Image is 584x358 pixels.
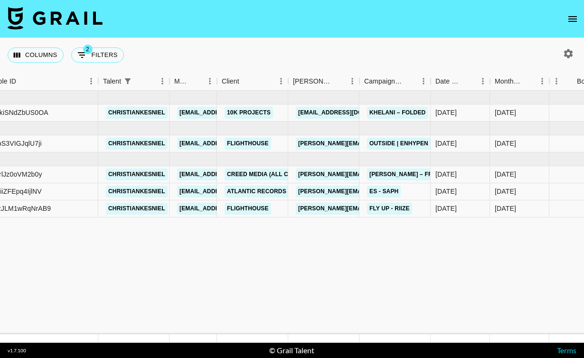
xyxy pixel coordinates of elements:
div: Jun '25 [495,204,516,213]
button: Menu [345,74,359,88]
span: 2 [83,45,93,54]
button: open drawer [563,9,582,28]
button: Sort [239,75,253,88]
a: [PERSON_NAME][EMAIL_ADDRESS][DOMAIN_NAME] [296,169,451,180]
div: Campaign (Type) [364,72,403,91]
div: 29/05/2025 [435,204,457,213]
img: Grail Talent [8,7,103,29]
a: [EMAIL_ADDRESS][DOMAIN_NAME] [177,186,283,198]
a: Creed Media (All Campaigns) [225,169,323,180]
div: Date Created [431,72,490,91]
div: Jul '25 [495,139,516,148]
div: 29/05/2025 [435,170,457,179]
a: [EMAIL_ADDRESS][DOMAIN_NAME] [177,138,283,150]
div: Booker [288,72,359,91]
a: Flighthouse [225,203,271,215]
a: [PERSON_NAME][EMAIL_ADDRESS][DOMAIN_NAME] [296,138,451,150]
div: 29/05/2025 [435,187,457,196]
div: 14/07/2025 [435,139,457,148]
div: Date Created [435,72,462,91]
a: 10k Projects [225,107,273,119]
button: Menu [155,74,170,88]
a: [EMAIL_ADDRESS][DOMAIN_NAME] [177,107,283,119]
a: christiankesniel [106,107,168,119]
button: Menu [203,74,217,88]
button: Sort [189,75,203,88]
a: christiankesniel [106,169,168,180]
button: Menu [274,74,288,88]
a: ES - SAPH [367,186,401,198]
a: Outside | Enhypen [367,138,431,150]
div: Jun '25 [495,187,516,196]
a: christiankesniel [106,186,168,198]
a: [PERSON_NAME] – Friend of Mine [367,169,475,180]
div: Month Due [495,72,522,91]
button: Select columns [8,47,64,63]
a: Atlantic Records [225,186,289,198]
button: Show filters [121,75,134,88]
div: © Grail Talent [269,346,314,355]
button: Show filters [71,47,124,63]
div: Client [222,72,239,91]
a: [PERSON_NAME][EMAIL_ADDRESS][PERSON_NAME][DOMAIN_NAME] [296,203,499,215]
div: Campaign (Type) [359,72,431,91]
div: 07/09/2025 [435,108,457,117]
div: Jun '25 [495,170,516,179]
div: Manager [174,72,189,91]
button: Sort [462,75,476,88]
div: Manager [170,72,217,91]
button: Sort [134,75,148,88]
button: Menu [549,74,564,88]
div: Sep '25 [495,108,516,117]
button: Menu [476,74,490,88]
a: christiankesniel [106,203,168,215]
a: Khelani – Folded [367,107,428,119]
button: Sort [522,75,535,88]
button: Menu [416,74,431,88]
a: [EMAIL_ADDRESS][DOMAIN_NAME] [177,169,283,180]
div: Month Due [490,72,549,91]
button: Sort [564,75,577,88]
button: Sort [332,75,345,88]
a: christiankesniel [106,138,168,150]
a: [PERSON_NAME][EMAIL_ADDRESS][PERSON_NAME][DOMAIN_NAME] [296,186,499,198]
button: Menu [535,74,549,88]
button: Menu [84,74,98,88]
div: 1 active filter [121,75,134,88]
button: Sort [403,75,416,88]
div: v 1.7.100 [8,348,26,354]
a: Flighthouse [225,138,271,150]
a: [EMAIL_ADDRESS][DOMAIN_NAME] [177,203,283,215]
a: [EMAIL_ADDRESS][DOMAIN_NAME] [296,107,402,119]
div: [PERSON_NAME] [293,72,332,91]
div: Talent [98,72,170,91]
div: Talent [103,72,121,91]
a: Fly Up - RIIZE [367,203,412,215]
a: Terms [557,346,576,355]
button: Sort [16,75,29,88]
div: Client [217,72,288,91]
